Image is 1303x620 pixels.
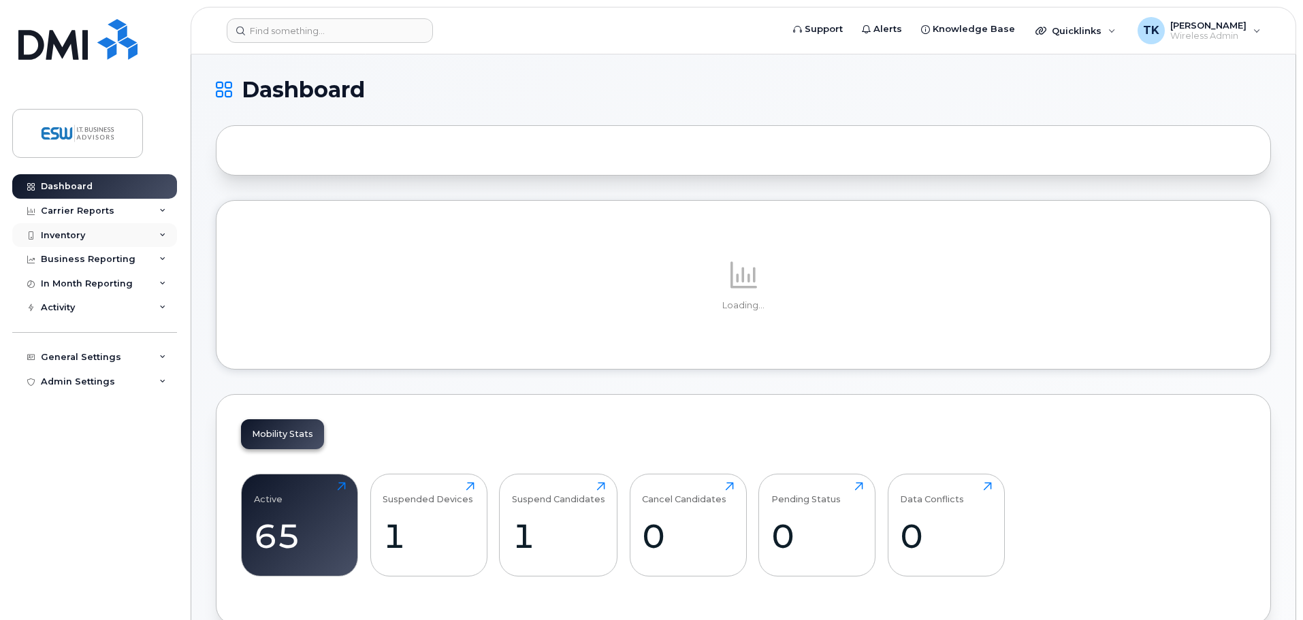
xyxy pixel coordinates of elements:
div: Active [254,482,283,504]
div: 1 [383,516,474,556]
div: 1 [512,516,605,556]
p: Loading... [241,299,1246,312]
div: 0 [900,516,992,556]
div: 0 [642,516,734,556]
div: Pending Status [771,482,841,504]
div: 0 [771,516,863,556]
a: Pending Status0 [771,482,863,569]
div: Data Conflicts [900,482,964,504]
a: Suspend Candidates1 [512,482,605,569]
a: Suspended Devices1 [383,482,474,569]
div: Cancel Candidates [642,482,726,504]
div: 65 [254,516,346,556]
a: Active65 [254,482,346,569]
a: Cancel Candidates0 [642,482,734,569]
span: Dashboard [242,80,365,100]
div: Suspended Devices [383,482,473,504]
a: Data Conflicts0 [900,482,992,569]
div: Suspend Candidates [512,482,605,504]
